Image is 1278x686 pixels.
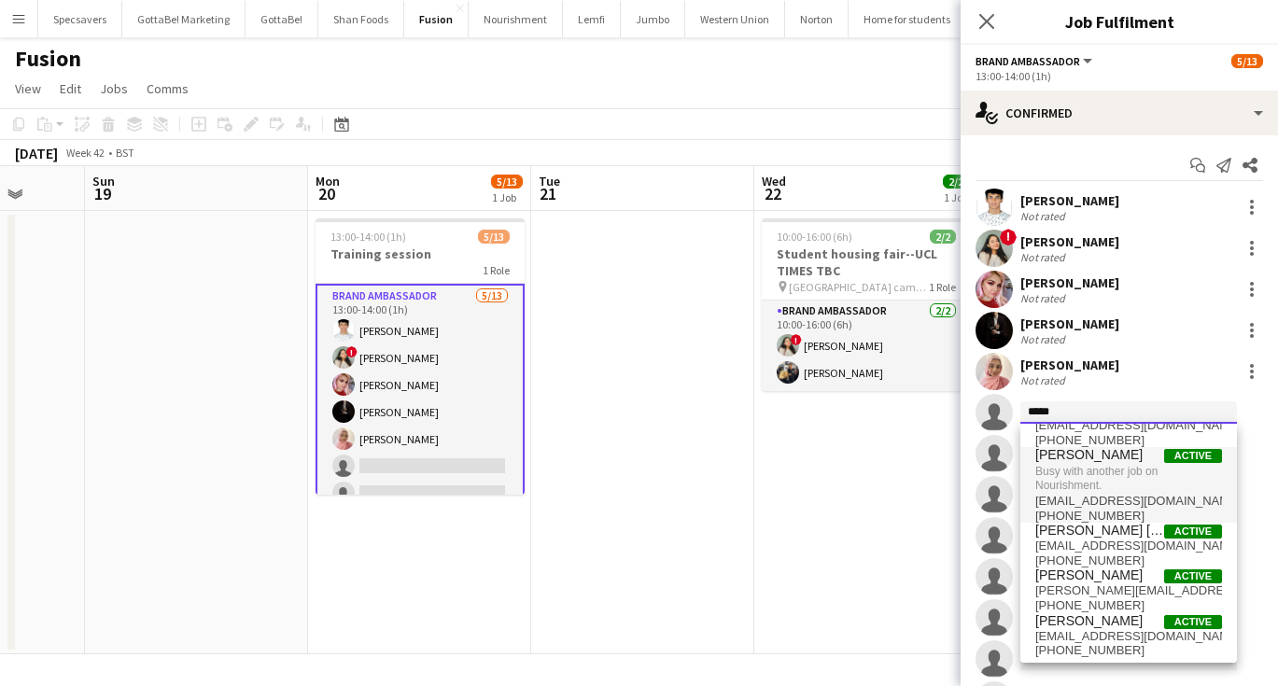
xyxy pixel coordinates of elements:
span: Mon [316,173,340,189]
button: Home for students [849,1,966,37]
span: Busy with another job on Nourishment. [1035,463,1222,494]
span: 1 Role [929,280,956,294]
span: 22 [759,183,786,204]
app-card-role: Brand Ambassador2/210:00-16:00 (6h)![PERSON_NAME][PERSON_NAME] [762,301,971,391]
span: Wed [762,173,786,189]
span: Jobs [100,80,128,97]
div: 13:00-14:00 (1h) [976,69,1263,83]
span: +447444404120 [1035,509,1222,524]
button: GottaBe! [246,1,318,37]
span: 13:00-14:00 (1h) [330,230,406,244]
span: Active [1164,449,1222,463]
h3: Training session [316,245,525,262]
app-job-card: 10:00-16:00 (6h)2/2Student housing fair--UCL TIMES TBC [GEOGRAPHIC_DATA] campus1 RoleBrand Ambass... [762,218,971,391]
span: 20 [313,183,340,204]
span: 1 Role [483,263,510,277]
h1: Fusion [15,45,81,73]
div: Not rated [1020,373,1069,387]
h3: Student housing fair--UCL TIMES TBC [762,245,971,279]
span: Abdul Aleem Mohammed [1035,523,1164,539]
span: [GEOGRAPHIC_DATA] campus [789,280,929,294]
div: [PERSON_NAME] [1020,274,1119,291]
span: +447887122153 [1035,433,1222,448]
span: 5/13 [491,175,523,189]
span: Sun [92,173,115,189]
app-card-role: Brand Ambassador5/1313:00-14:00 (1h)[PERSON_NAME]![PERSON_NAME][PERSON_NAME][PERSON_NAME][PERSON_... [316,284,525,676]
a: Edit [52,77,89,101]
div: [DATE] [15,144,58,162]
div: Confirmed [961,91,1278,135]
span: Active [1164,615,1222,629]
span: 5/13 [1231,54,1263,68]
span: aleem.can1a@gmail.com [1035,539,1222,553]
a: Comms [139,77,196,101]
div: 1 Job [492,190,522,204]
a: Jobs [92,77,135,101]
button: Western Union [685,1,785,37]
div: Not rated [1020,332,1069,346]
span: 21 [536,183,560,204]
span: Week 42 [62,146,108,160]
button: Shan Foods [318,1,404,37]
span: a.muqeet.v@gmail.com [1035,583,1222,598]
span: ! [791,334,802,345]
span: abdulrehmanmemon472@gmail.com [1035,629,1222,644]
span: 2/2 [930,230,956,244]
div: Not rated [1020,291,1069,305]
app-job-card: 13:00-14:00 (1h)5/13Training session1 RoleBrand Ambassador5/1313:00-14:00 (1h)[PERSON_NAME]![PERS... [316,218,525,495]
a: View [7,77,49,101]
span: View [15,80,41,97]
span: Abdul Rehman [1035,613,1143,629]
div: [PERSON_NAME] [1020,233,1119,250]
span: Abdul nafi Chamundi [1035,447,1143,463]
span: Active [1164,569,1222,583]
span: Edit [60,80,81,97]
button: Norton [785,1,849,37]
span: 19 [90,183,115,204]
span: ! [346,346,358,357]
span: ! [1000,229,1017,245]
div: [PERSON_NAME] [1020,192,1119,209]
span: 2/2 [943,175,969,189]
h3: Job Fulfilment [961,9,1278,34]
span: Abdul Muqeet [1035,567,1143,583]
span: Comms [147,80,189,97]
span: nafichamundi@yahoo.com [1035,494,1222,509]
div: Not rated [1020,209,1069,223]
span: Tue [539,173,560,189]
span: sahalf50@gmail.com [1035,418,1222,433]
div: [PERSON_NAME] [1020,315,1119,332]
button: Lemfi [563,1,621,37]
div: 1 Job [944,190,968,204]
button: GottaBe! Marketing [122,1,246,37]
button: Brand Ambassador [976,54,1095,68]
span: +447404522690 [1035,598,1222,613]
button: Nourishment [469,1,563,37]
button: Specsavers [38,1,122,37]
span: +447735483789 [1035,643,1222,658]
div: [PERSON_NAME] [1020,357,1119,373]
span: 10:00-16:00 (6h) [777,230,852,244]
span: Active [1164,525,1222,539]
div: Not rated [1020,250,1069,264]
span: 5/13 [478,230,510,244]
span: +447405531167 [1035,553,1222,568]
span: Brand Ambassador [976,54,1080,68]
button: Fusion [404,1,469,37]
button: Jumbo [621,1,685,37]
div: BST [116,146,134,160]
